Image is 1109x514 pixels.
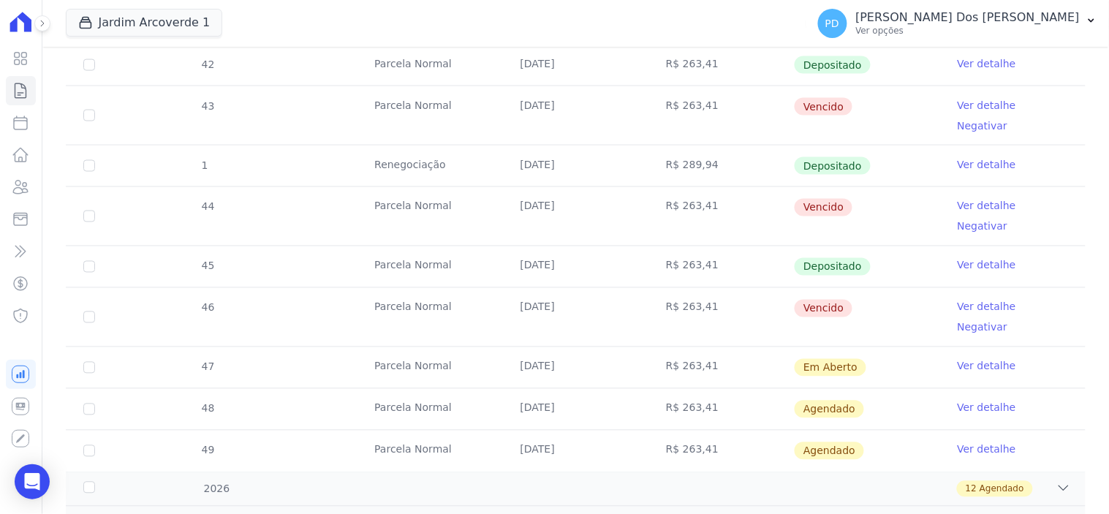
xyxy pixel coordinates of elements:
td: [DATE] [503,288,648,347]
input: Só é possível selecionar pagamentos em aberto [83,160,95,172]
input: default [83,311,95,323]
td: R$ 263,41 [648,389,794,430]
a: Ver detalhe [958,300,1016,314]
span: Depositado [795,258,871,276]
td: [DATE] [503,145,648,186]
td: [DATE] [503,431,648,472]
td: [DATE] [503,246,648,287]
td: [DATE] [503,86,648,145]
td: Parcela Normal [357,431,502,472]
td: R$ 263,41 [648,86,794,145]
span: Vencido [795,199,852,216]
a: Ver detalhe [958,442,1016,457]
td: Renegociação [357,145,502,186]
a: Negativar [958,120,1008,132]
td: R$ 263,41 [648,45,794,86]
a: Ver detalhe [958,56,1016,71]
td: R$ 263,41 [648,288,794,347]
span: 48 [200,403,215,415]
button: Jardim Arcoverde 1 [66,9,223,37]
span: 45 [200,260,215,272]
a: Ver detalhe [958,359,1016,374]
span: Agendado [980,483,1024,496]
td: R$ 263,41 [648,187,794,246]
span: 46 [200,302,215,314]
td: [DATE] [503,347,648,388]
td: R$ 263,41 [648,347,794,388]
td: Parcela Normal [357,246,502,287]
button: PD [PERSON_NAME] Dos [PERSON_NAME] Ver opções [806,3,1109,44]
span: 44 [200,201,215,213]
td: Parcela Normal [357,389,502,430]
span: Depositado [795,56,871,74]
td: R$ 263,41 [648,431,794,472]
td: [DATE] [503,389,648,430]
td: R$ 289,94 [648,145,794,186]
input: Só é possível selecionar pagamentos em aberto [83,59,95,71]
a: Negativar [958,322,1008,333]
span: Vencido [795,98,852,116]
span: Vencido [795,300,852,317]
input: default [83,110,95,121]
td: Parcela Normal [357,45,502,86]
input: default [83,445,95,457]
td: Parcela Normal [357,347,502,388]
div: Open Intercom Messenger [15,464,50,499]
input: Só é possível selecionar pagamentos em aberto [83,261,95,273]
input: default [83,211,95,222]
span: Agendado [795,401,864,418]
td: [DATE] [503,187,648,246]
span: PD [825,18,839,29]
td: Parcela Normal [357,187,502,246]
a: Ver detalhe [958,98,1016,113]
span: Em Aberto [795,359,866,377]
input: default [83,362,95,374]
span: 47 [200,361,215,373]
span: 12 [966,483,977,496]
td: [DATE] [503,45,648,86]
span: Depositado [795,157,871,175]
span: 1 [200,159,208,171]
td: R$ 263,41 [648,246,794,287]
input: default [83,404,95,415]
a: Ver detalhe [958,199,1016,213]
p: Ver opções [856,25,1080,37]
a: Ver detalhe [958,157,1016,172]
a: Ver detalhe [958,258,1016,273]
td: Parcela Normal [357,86,502,145]
span: Agendado [795,442,864,460]
p: [PERSON_NAME] Dos [PERSON_NAME] [856,10,1080,25]
a: Negativar [958,221,1008,233]
span: 42 [200,58,215,70]
a: Ver detalhe [958,401,1016,415]
span: 43 [200,100,215,112]
span: 49 [200,445,215,456]
td: Parcela Normal [357,288,502,347]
